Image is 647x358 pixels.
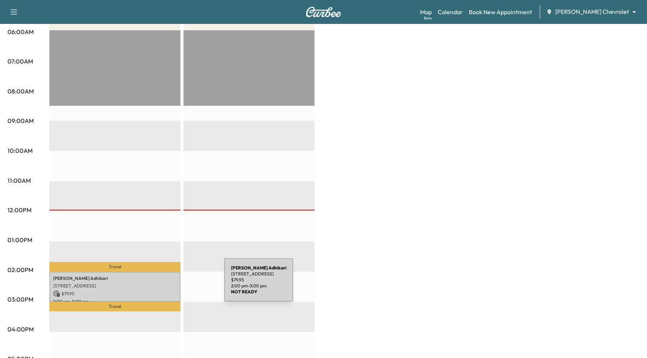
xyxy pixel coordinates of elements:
[438,7,463,16] a: Calendar
[7,57,33,66] p: 07:00AM
[7,235,32,244] p: 01:00PM
[7,176,31,185] p: 11:00AM
[7,87,34,96] p: 08:00AM
[49,302,180,311] p: Travel
[555,7,629,16] span: [PERSON_NAME] Chevrolet
[7,325,34,334] p: 04:00PM
[469,7,532,16] a: Book New Appointment
[420,7,432,16] a: MapBeta
[306,7,341,17] img: Curbee Logo
[7,27,34,36] p: 06:00AM
[7,146,33,155] p: 10:00AM
[53,275,177,281] p: [PERSON_NAME] Adhikari
[53,299,177,305] p: 2:00 pm - 3:00 pm
[7,116,34,125] p: 09:00AM
[53,283,177,289] p: [STREET_ADDRESS]
[7,295,33,304] p: 03:00PM
[7,265,33,274] p: 02:00PM
[7,206,31,215] p: 12:00PM
[53,290,177,297] p: $ 79.95
[49,262,180,272] p: Travel
[424,15,432,21] div: Beta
